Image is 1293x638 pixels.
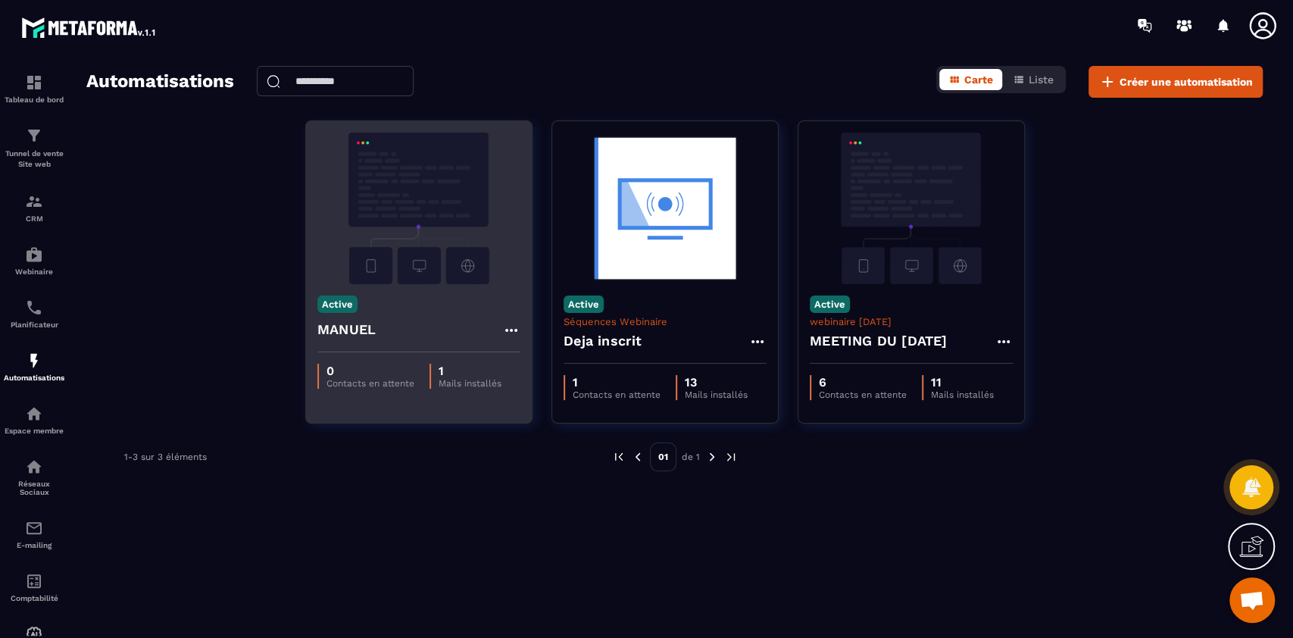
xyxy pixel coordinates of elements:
[612,450,626,464] img: prev
[25,246,43,264] img: automations
[4,594,64,602] p: Comptabilité
[724,450,738,464] img: next
[819,375,907,389] p: 6
[317,133,520,284] img: automation-background
[86,66,234,98] h2: Automatisations
[326,364,414,378] p: 0
[4,115,64,181] a: formationformationTunnel de vente Site web
[4,267,64,276] p: Webinaire
[21,14,158,41] img: logo
[4,62,64,115] a: formationformationTableau de bord
[810,330,947,352] h4: MEETING DU [DATE]
[25,458,43,476] img: social-network
[4,287,64,340] a: schedulerschedulerPlanificateur
[573,389,661,400] p: Contacts en attente
[4,181,64,234] a: formationformationCRM
[573,375,661,389] p: 1
[25,192,43,211] img: formation
[564,330,642,352] h4: Deja inscrit
[4,95,64,104] p: Tableau de bord
[564,316,767,327] p: Séquences Webinaire
[931,375,994,389] p: 11
[1120,74,1253,89] span: Créer une automatisation
[124,452,207,462] p: 1-3 sur 3 éléments
[25,572,43,590] img: accountant
[1229,577,1275,623] a: Ouvrir le chat
[317,319,376,340] h4: MANUEL
[685,375,748,389] p: 13
[4,234,64,287] a: automationsautomationsWebinaire
[964,73,993,86] span: Carte
[810,296,850,313] p: Active
[25,73,43,92] img: formation
[326,378,414,389] p: Contacts en attente
[25,352,43,370] img: automations
[564,133,767,284] img: automation-background
[705,450,719,464] img: next
[4,508,64,561] a: emailemailE-mailing
[4,214,64,223] p: CRM
[4,427,64,435] p: Espace membre
[682,451,700,463] p: de 1
[25,405,43,423] img: automations
[4,374,64,382] p: Automatisations
[25,519,43,537] img: email
[25,299,43,317] img: scheduler
[564,296,604,313] p: Active
[1088,66,1263,98] button: Créer une automatisation
[685,389,748,400] p: Mails installés
[4,149,64,170] p: Tunnel de vente Site web
[810,133,1013,284] img: automation-background
[439,364,501,378] p: 1
[4,393,64,446] a: automationsautomationsEspace membre
[4,321,64,329] p: Planificateur
[4,480,64,496] p: Réseaux Sociaux
[631,450,645,464] img: prev
[819,389,907,400] p: Contacts en attente
[25,127,43,145] img: formation
[317,296,358,313] p: Active
[939,69,1002,90] button: Carte
[810,316,1013,327] p: webinaire [DATE]
[650,443,676,471] p: 01
[4,446,64,508] a: social-networksocial-networkRéseaux Sociaux
[4,541,64,549] p: E-mailing
[1004,69,1063,90] button: Liste
[1029,73,1054,86] span: Liste
[4,340,64,393] a: automationsautomationsAutomatisations
[439,378,501,389] p: Mails installés
[4,561,64,614] a: accountantaccountantComptabilité
[931,389,994,400] p: Mails installés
